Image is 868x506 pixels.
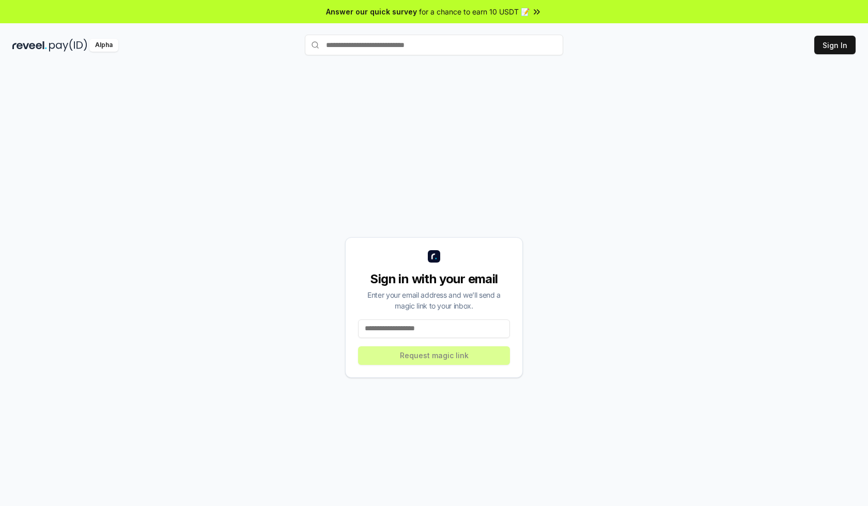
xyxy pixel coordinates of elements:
[49,39,87,52] img: pay_id
[358,289,510,311] div: Enter your email address and we’ll send a magic link to your inbox.
[12,39,47,52] img: reveel_dark
[814,36,856,54] button: Sign In
[428,250,440,263] img: logo_small
[326,6,417,17] span: Answer our quick survey
[89,39,118,52] div: Alpha
[419,6,530,17] span: for a chance to earn 10 USDT 📝
[358,271,510,287] div: Sign in with your email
